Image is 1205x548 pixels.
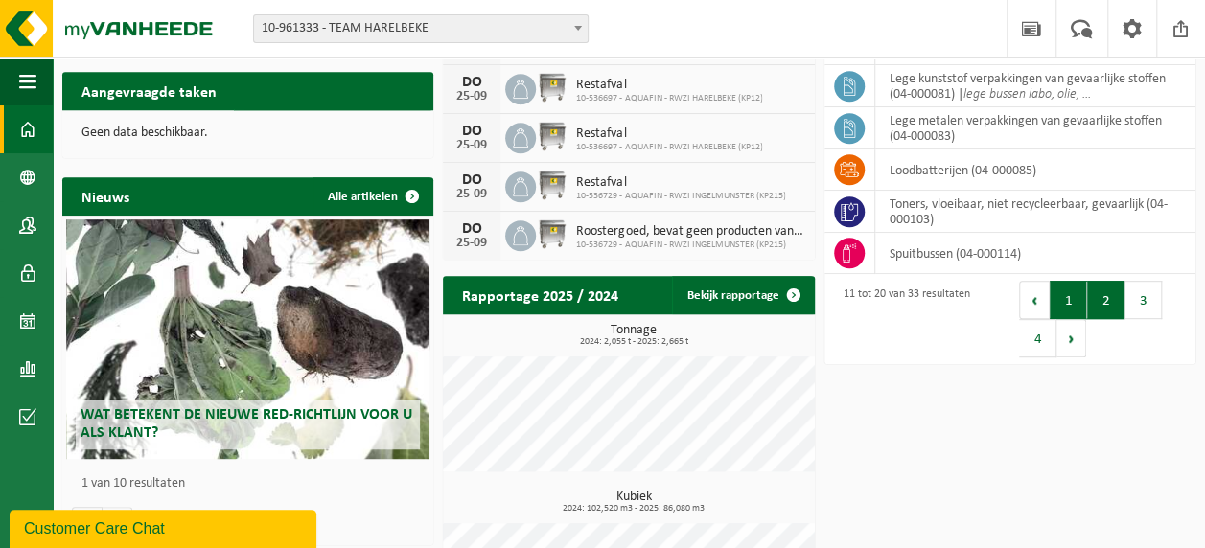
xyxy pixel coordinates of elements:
span: Wat betekent de nieuwe RED-richtlijn voor u als klant? [81,407,412,441]
div: DO [452,75,491,90]
h3: Tonnage [452,324,814,347]
h2: Rapportage 2025 / 2024 [443,276,637,313]
span: Restafval [576,126,762,142]
button: 3 [1124,281,1162,319]
div: DO [452,172,491,188]
p: 1 van 10 resultaten [81,477,424,491]
a: Wat betekent de nieuwe RED-richtlijn voor u als klant? [66,219,430,459]
span: 10-536729 - AQUAFIN - RWZI INGELMUNSTER (KP215) [576,191,785,202]
td: toners, vloeibaar, niet recycleerbaar, gevaarlijk (04-000103) [875,191,1195,233]
div: 25-09 [452,90,491,103]
span: 10-961333 - TEAM HARELBEKE [253,14,589,43]
img: WB-1100-GAL-GY-01 [536,169,568,201]
span: Restafval [576,175,785,191]
iframe: chat widget [10,506,320,548]
td: lege kunststof verpakkingen van gevaarlijke stoffen (04-000081) | [875,65,1195,107]
div: 25-09 [452,237,491,250]
span: 2024: 2,055 t - 2025: 2,665 t [452,337,814,347]
div: 25-09 [452,188,491,201]
a: Bekijk rapportage [672,276,813,314]
i: lege bussen labo, olie, ... [963,87,1091,102]
div: 11 tot 20 van 33 resultaten [834,279,970,359]
a: Alle artikelen [313,177,431,216]
span: 10-536697 - AQUAFIN - RWZI HARELBEKE (KP12) [576,93,762,104]
span: 2024: 102,520 m3 - 2025: 86,080 m3 [452,504,814,514]
button: 2 [1087,281,1124,319]
img: WB-1100-GAL-GY-01 [536,120,568,152]
div: DO [452,221,491,237]
button: 4 [1019,319,1056,357]
span: Restafval [576,78,762,93]
button: 1 [1050,281,1087,319]
button: Previous [1019,281,1050,319]
span: Roostergoed, bevat geen producten van dierlijke oorsprong [576,224,804,240]
span: 10-536729 - AQUAFIN - RWZI INGELMUNSTER (KP215) [576,240,804,251]
div: DO [452,124,491,139]
h2: Aangevraagde taken [62,72,236,109]
h2: Nieuws [62,177,149,215]
td: loodbatterijen (04-000085) [875,149,1195,191]
td: lege metalen verpakkingen van gevaarlijke stoffen (04-000083) [875,107,1195,149]
img: WB-1100-GAL-GY-01 [536,71,568,103]
button: Next [1056,319,1086,357]
div: 25-09 [452,139,491,152]
p: Geen data beschikbaar. [81,126,414,140]
span: 10-961333 - TEAM HARELBEKE [254,15,588,42]
td: spuitbussen (04-000114) [875,233,1195,274]
span: 10-536697 - AQUAFIN - RWZI HARELBEKE (KP12) [576,142,762,153]
h3: Kubiek [452,491,814,514]
img: WB-1100-GAL-GY-01 [536,217,568,250]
